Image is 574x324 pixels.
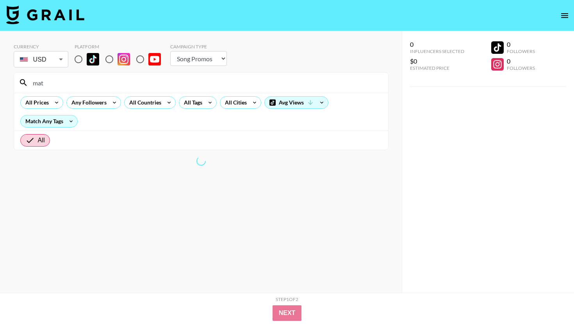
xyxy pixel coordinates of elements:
img: Grail Talent [6,5,84,24]
div: Match Any Tags [21,115,77,127]
div: USD [15,53,67,66]
div: Currency [14,44,68,50]
div: All Tags [179,97,204,108]
span: Refreshing lists, bookers, clients, countries, tags, cities, talent, talent... [196,156,206,166]
button: open drawer [557,8,572,23]
div: All Prices [21,97,50,108]
div: Avg Views [265,97,328,108]
img: TikTok [87,53,99,66]
div: Campaign Type [170,44,227,50]
div: 0 [410,41,464,48]
img: Instagram [118,53,130,66]
img: YouTube [148,53,161,66]
span: All [38,136,45,145]
div: Followers [507,65,535,71]
button: Next [273,305,302,321]
div: Any Followers [67,97,108,108]
div: Platform [75,44,167,50]
div: 0 [507,57,535,65]
div: 0 [507,41,535,48]
div: Followers [507,48,535,54]
div: All Countries [125,97,163,108]
div: Influencers Selected [410,48,464,54]
div: All Cities [220,97,248,108]
div: Estimated Price [410,65,464,71]
div: Step 1 of 2 [276,296,298,302]
div: $0 [410,57,464,65]
input: Search by User Name [28,76,383,89]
